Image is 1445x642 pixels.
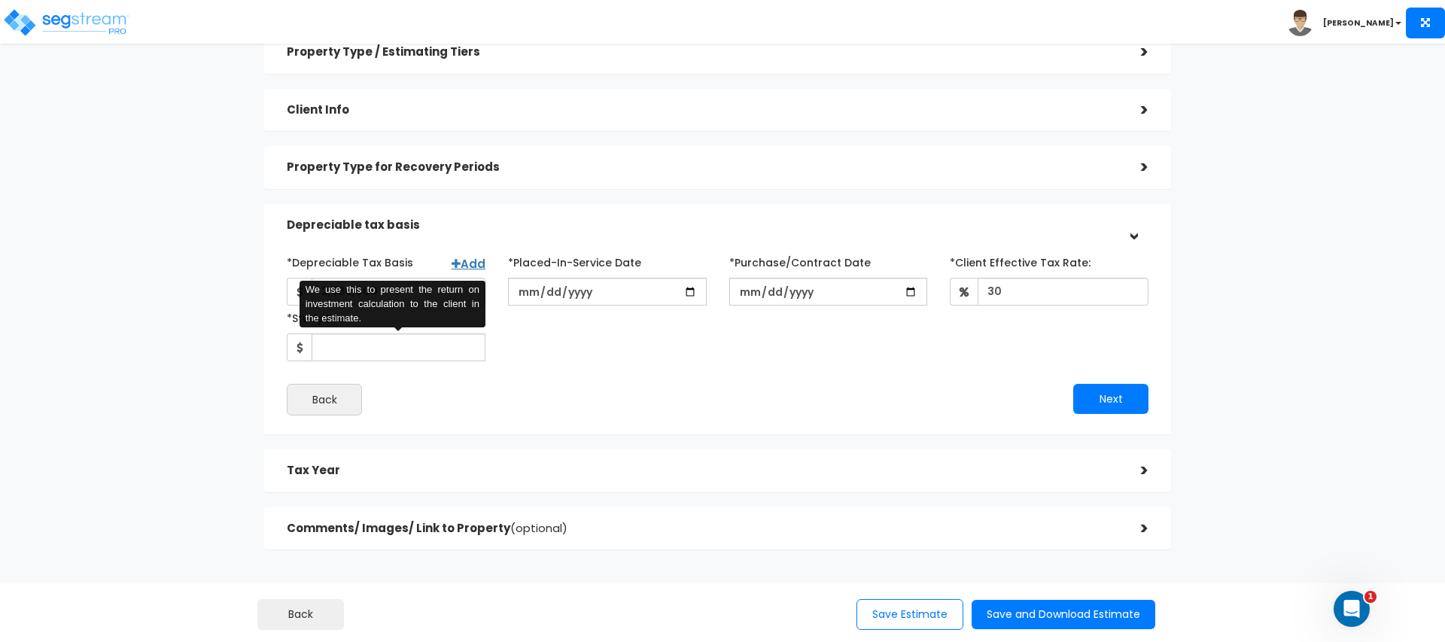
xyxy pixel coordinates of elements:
[287,306,345,326] label: *Study Fee
[950,250,1091,270] label: *Client Effective Tax Rate:
[972,600,1155,629] button: Save and Download Estimate
[1118,517,1148,540] div: >
[1364,591,1377,603] span: 1
[729,250,871,270] label: *Purchase/Contract Date
[1118,459,1148,482] div: >
[1121,210,1145,240] div: >
[1334,591,1370,627] iframe: Intercom live chat
[287,250,413,270] label: *Depreciable Tax Basis
[510,520,567,536] span: (optional)
[287,46,1118,59] h5: Property Type / Estimating Tiers
[2,8,130,38] img: logo_pro_r.png
[287,384,362,415] button: Back
[1118,156,1148,179] div: >
[287,104,1118,117] h5: Client Info
[257,599,344,630] button: Back
[287,219,1118,232] h5: Depreciable tax basis
[508,250,641,270] label: *Placed-In-Service Date
[1118,41,1148,64] div: >
[287,522,1118,535] h5: Comments/ Images/ Link to Property
[287,161,1118,174] h5: Property Type for Recovery Periods
[1323,17,1394,29] b: [PERSON_NAME]
[856,599,963,630] button: Save Estimate
[1287,10,1313,36] img: avatar.png
[1118,99,1148,122] div: >
[452,256,485,272] a: Add
[287,464,1118,477] h5: Tax Year
[300,281,485,327] div: We use this to present the return on investment calculation to the client in the estimate.
[1073,384,1148,414] button: Next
